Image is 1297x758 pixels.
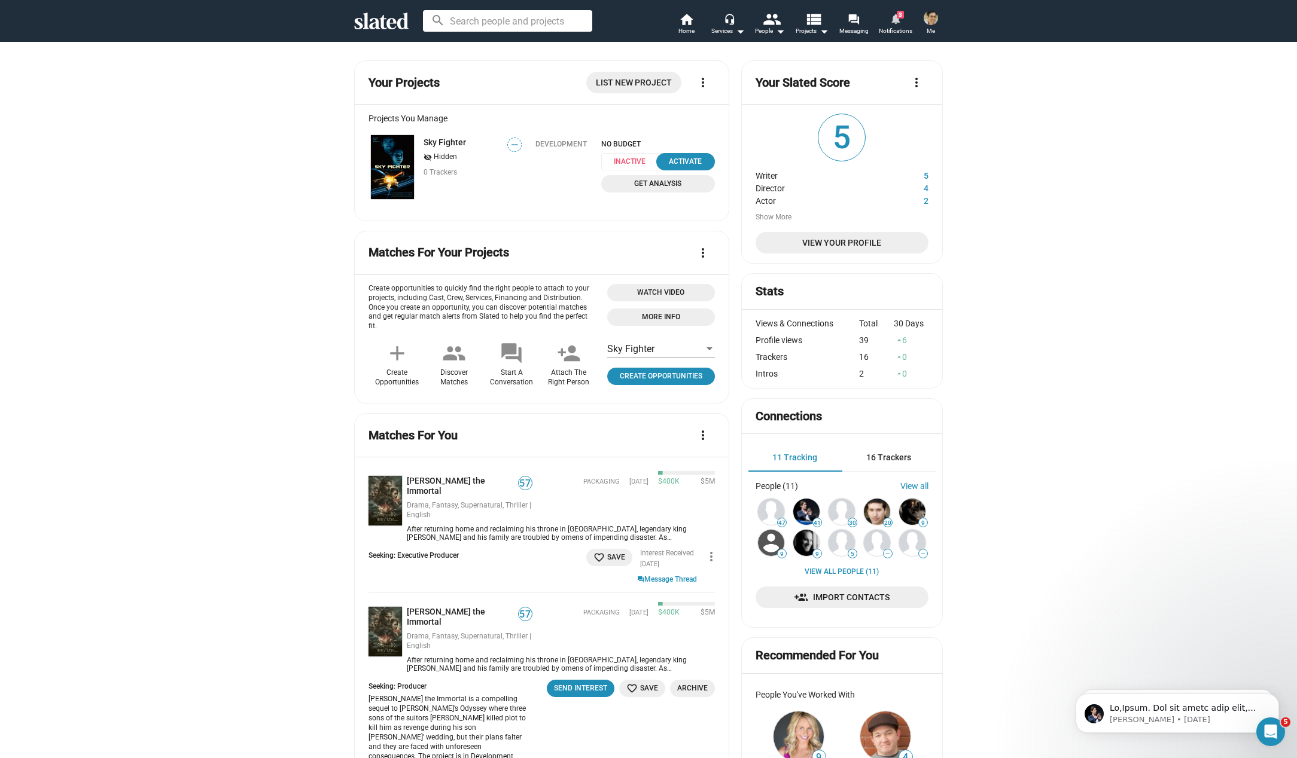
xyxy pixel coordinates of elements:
[596,72,672,93] span: List New Project
[899,499,925,525] img: Shawn K. Clement
[765,232,919,253] span: View Your Profile
[583,478,620,487] span: Packaging
[434,152,457,162] span: Hidden
[369,75,440,91] mat-card-title: Your Projects
[407,607,518,627] a: [PERSON_NAME] the Immortal
[402,525,715,542] div: After returning home and reclaiming his throne in Ithaca, legendary king Odysseus and his family ...
[884,168,928,181] dd: 5
[733,24,747,38] mat-icon: arrow_drop_down
[601,175,715,192] a: Get Analysis
[52,46,206,57] p: Message from Stephan, sent 179w ago
[423,10,592,32] input: Search people and projects
[490,368,533,387] div: Start A Conversation
[756,193,884,206] dt: Actor
[369,244,509,261] mat-card-title: Matches For Your Projects
[519,478,532,490] span: 57
[640,549,694,558] div: Interest Received
[696,608,715,618] span: $5M
[424,152,432,163] mat-icon: visibility_off
[375,368,419,387] div: Create Opportunities
[755,24,785,38] div: People
[607,368,715,385] a: Click to open project profile page opportunities tab
[805,567,879,577] a: View all People (11)
[756,647,879,664] mat-card-title: Recommended For You
[866,453,911,462] span: 16 Trackers
[607,308,715,326] a: Open 'More info' dialog with information about Opportunities
[704,549,718,564] mat-icon: more_vert
[859,335,894,345] div: 39
[778,551,786,558] span: 9
[369,607,402,656] img: Odysseus the Immortal
[756,352,860,362] div: Trackers
[859,369,894,378] div: 2
[601,140,715,148] span: NO BUDGET
[663,155,708,168] div: Activate
[369,476,402,525] img: Odysseus the Immortal
[547,680,614,697] button: Send Interest
[813,551,821,558] span: 9
[859,352,894,362] div: 16
[756,586,928,608] a: Import Contacts
[629,609,648,618] time: [DATE]
[864,499,890,525] img: John Piscitello
[402,656,715,673] div: After returning home and reclaiming his throne in Ithaca, legendary king Odysseus and his family ...
[772,453,817,462] span: 11 Tracking
[586,72,681,93] a: List New Project
[607,284,715,301] button: Open 'Opportunities Intro Video' dialog
[909,75,924,90] mat-icon: more_vert
[833,12,875,38] a: Messaging
[897,11,904,19] span: 3
[756,75,850,91] mat-card-title: Your Slated Score
[424,137,466,147] a: Sky Fighter
[629,478,648,487] time: [DATE]
[724,13,735,24] mat-icon: headset_mic
[895,369,903,378] mat-icon: arrow_drop_up
[763,10,780,27] mat-icon: people
[424,168,457,176] span: 0 Trackers
[696,246,710,260] mat-icon: more_vert
[765,586,919,608] span: Import Contacts
[369,551,459,561] div: Seeking: Executive Producer
[756,481,798,491] div: People (11)
[884,193,928,206] dd: 2
[593,552,605,563] mat-icon: favorite_border
[369,607,402,673] a: Odysseus the Immortal
[601,153,665,170] span: Inactive
[369,284,598,332] p: Create opportunities to quickly find the right people to attach to your projects, including Cast,...
[778,519,786,527] span: 47
[899,530,925,556] img: Justin Cole
[677,682,708,695] span: Archive
[658,477,680,487] span: $400K
[535,140,587,148] div: Development
[919,519,927,527] span: 9
[407,632,532,651] div: Drama, Fantasy, Supernatural, Thriller | English
[756,181,884,193] dt: Director
[557,341,581,365] mat-icon: person_add
[756,232,928,253] a: View Your Profile
[884,519,892,527] span: 20
[385,341,409,365] mat-icon: add
[756,168,884,181] dt: Writer
[608,178,708,190] span: Get Analysis
[583,609,620,618] span: Packaging
[696,428,710,442] mat-icon: more_vert
[548,368,589,387] div: Attach The Right Person
[758,499,784,525] img: Christian Davis
[407,501,532,520] div: Drama, Fantasy, Supernatural, Thriller | English
[793,499,820,525] img: Stephan Paternot
[612,370,710,383] span: Create Opportunities
[586,549,632,566] button: Save
[818,114,865,161] span: 5
[829,499,855,525] img: Aaron Millar
[848,519,857,527] span: 30
[508,139,521,151] span: —
[679,12,693,26] mat-icon: home
[554,682,607,695] div: Send Interest
[839,24,869,38] span: Messaging
[637,574,697,585] a: Message Thread
[658,608,680,618] span: $400K
[407,476,518,496] a: [PERSON_NAME] the Immortal
[607,343,654,354] span: Sky Fighter
[369,476,402,542] a: Odysseus the Immortal
[917,8,945,39] button: Lukas KendallMe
